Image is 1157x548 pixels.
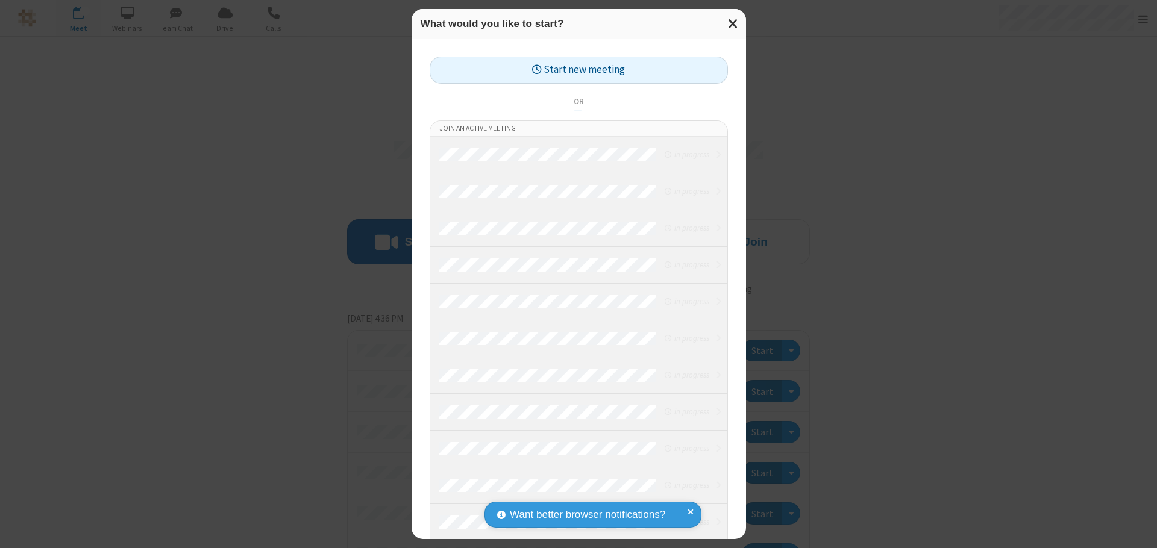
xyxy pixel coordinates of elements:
em: in progress [665,443,709,454]
em: in progress [665,479,709,491]
em: in progress [665,259,709,270]
em: in progress [665,369,709,381]
em: in progress [665,149,709,160]
em: in progress [665,406,709,417]
em: in progress [665,332,709,344]
em: in progress [665,222,709,234]
button: Start new meeting [430,57,728,84]
span: or [569,93,588,110]
button: Close modal [721,9,746,39]
em: in progress [665,185,709,197]
span: Want better browser notifications? [510,507,665,523]
em: in progress [665,296,709,307]
li: Join an active meeting [430,121,727,137]
h3: What would you like to start? [421,18,737,30]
